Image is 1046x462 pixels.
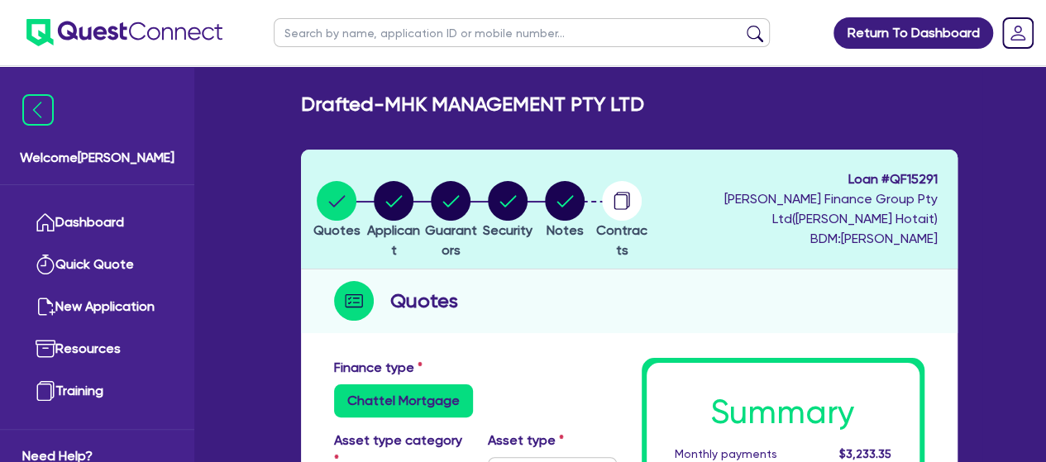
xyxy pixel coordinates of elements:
[22,244,172,286] a: Quick Quote
[20,148,174,168] span: Welcome [PERSON_NAME]
[675,393,891,432] h1: Summary
[996,12,1039,55] a: Dropdown toggle
[334,358,423,378] label: Finance type
[334,281,374,321] img: step-icon
[423,180,480,261] button: Guarantors
[483,222,533,238] span: Security
[655,169,938,189] span: Loan # QF15291
[313,222,361,238] span: Quotes
[367,222,420,258] span: Applicant
[36,339,55,359] img: resources
[724,191,938,226] span: [PERSON_NAME] Finance Group Pty Ltd ( [PERSON_NAME] Hotait )
[334,384,473,417] label: Chattel Mortgage
[544,180,585,241] button: Notes
[655,229,938,249] span: BDM: [PERSON_NAME]
[22,202,172,244] a: Dashboard
[596,222,647,258] span: Contracts
[36,255,55,274] img: quick-quote
[594,180,651,261] button: Contracts
[488,431,564,450] label: Asset type
[22,328,172,370] a: Resources
[365,180,423,261] button: Applicant
[26,19,222,46] img: quest-connect-logo-blue
[547,222,584,238] span: Notes
[425,222,477,258] span: Guarantors
[313,180,361,241] button: Quotes
[833,17,993,49] a: Return To Dashboard
[482,180,533,241] button: Security
[36,297,55,317] img: new-application
[36,381,55,401] img: training
[274,18,770,47] input: Search by name, application ID or mobile number...
[22,286,172,328] a: New Application
[838,447,891,460] span: $3,233.35
[22,94,54,126] img: icon-menu-close
[390,286,458,316] h2: Quotes
[301,93,644,117] h2: Drafted - MHK MANAGEMENT PTY LTD
[22,370,172,412] a: Training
